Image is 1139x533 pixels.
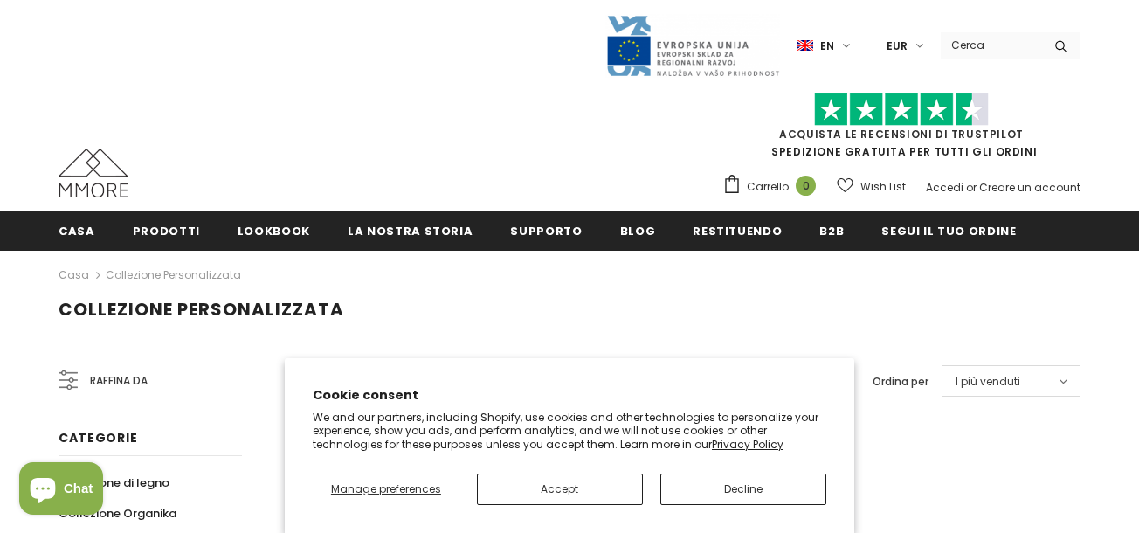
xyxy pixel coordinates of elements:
span: SPEDIZIONE GRATUITA PER TUTTI GLI ORDINI [722,100,1080,159]
a: Collezione di legno [59,467,169,498]
span: Manage preferences [331,481,441,496]
a: B2B [819,211,844,250]
button: Decline [660,474,826,505]
a: Javni Razpis [605,38,780,52]
span: Collezione di legno [59,474,169,491]
a: Casa [59,211,95,250]
span: La nostra storia [348,223,473,239]
span: Collezione Organika [59,505,176,522]
span: Prodotti [133,223,200,239]
span: 0 [796,176,816,196]
button: Accept [477,474,643,505]
span: supporto [510,223,582,239]
label: Ordina per [873,373,928,391]
span: Raffina da [90,371,148,391]
span: or [966,180,977,195]
span: Restituendo [693,223,782,239]
span: Lookbook [238,223,310,239]
img: Javni Razpis [605,14,780,78]
span: Collezione personalizzata [59,297,344,322]
a: Lookbook [238,211,310,250]
a: Segui il tuo ordine [881,211,1016,250]
a: La nostra storia [348,211,473,250]
a: Casa [59,265,89,286]
img: Fidati di Pilot Stars [814,93,989,127]
a: Creare un account [979,180,1080,195]
span: Blog [620,223,656,239]
span: I più venduti [956,373,1020,391]
span: en [820,38,834,55]
span: Segui il tuo ordine [881,223,1016,239]
a: Accedi [926,180,963,195]
input: Search Site [941,32,1041,58]
h2: Cookie consent [313,386,826,405]
img: Casi MMORE [59,149,128,197]
span: Casa [59,223,95,239]
button: Manage preferences [313,474,459,505]
a: Collezione personalizzata [106,267,241,282]
span: Categorie [59,429,137,446]
inbox-online-store-chat: Shopify online store chat [14,462,108,519]
img: i-lang-1.png [797,38,813,53]
a: Privacy Policy [712,437,783,452]
a: supporto [510,211,582,250]
a: Restituendo [693,211,782,250]
a: Wish List [837,171,906,202]
p: We and our partners, including Shopify, use cookies and other technologies to personalize your ex... [313,411,826,452]
a: Acquista le recensioni di TrustPilot [779,127,1024,142]
a: Prodotti [133,211,200,250]
a: Carrello 0 [722,174,825,200]
a: Collezione Organika [59,498,176,529]
a: Blog [620,211,656,250]
span: Wish List [860,178,906,196]
span: Carrello [747,178,789,196]
span: EUR [887,38,908,55]
span: B2B [819,223,844,239]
